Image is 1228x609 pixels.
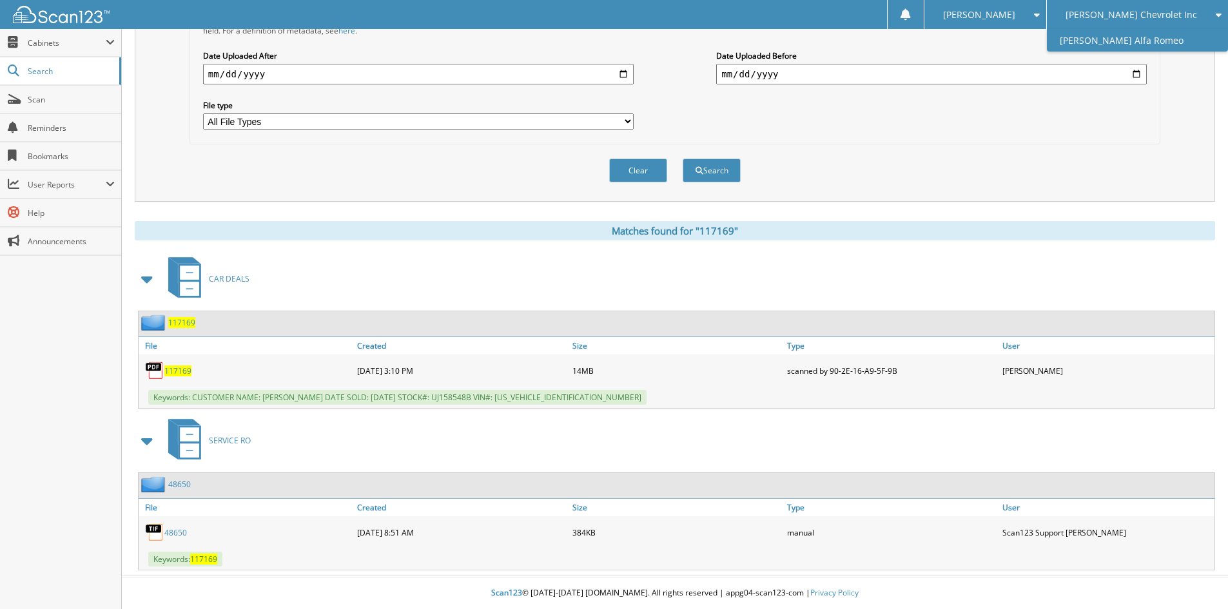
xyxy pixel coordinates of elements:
[148,552,222,566] span: Keywords:
[784,499,999,516] a: Type
[139,337,354,354] a: File
[569,519,785,545] div: 384KB
[569,499,785,516] a: Size
[28,151,115,162] span: Bookmarks
[784,519,999,545] div: manual
[1066,11,1197,19] span: [PERSON_NAME] Chevrolet Inc
[999,358,1214,383] div: [PERSON_NAME]
[784,337,999,354] a: Type
[28,66,113,77] span: Search
[999,519,1214,545] div: Scan123 Support [PERSON_NAME]
[784,358,999,383] div: scanned by 90-2E-16-A9-5F-9B
[999,499,1214,516] a: User
[13,6,110,23] img: scan123-logo-white.svg
[209,273,249,284] span: CAR DEALS
[203,50,634,61] label: Date Uploaded After
[145,361,164,380] img: PDF.png
[139,499,354,516] a: File
[145,523,164,542] img: TIF.png
[164,365,191,376] a: 117169
[354,499,569,516] a: Created
[148,390,647,405] span: Keywords: CUSTOMER NAME: [PERSON_NAME] DATE SOLD: [DATE] STOCK#: UJ158548B VIN#: [US_VEHICLE_IDEN...
[190,554,217,565] span: 117169
[141,476,168,492] img: folder2.png
[209,435,251,446] span: SERVICE RO
[338,25,355,36] a: here
[354,519,569,545] div: [DATE] 8:51 AM
[810,587,859,598] a: Privacy Policy
[168,317,195,328] a: 117169
[716,50,1147,61] label: Date Uploaded Before
[609,159,667,182] button: Clear
[141,314,168,331] img: folder2.png
[569,337,785,354] a: Size
[28,122,115,133] span: Reminders
[28,179,106,190] span: User Reports
[203,100,634,111] label: File type
[569,358,785,383] div: 14MB
[716,64,1147,84] input: end
[999,337,1214,354] a: User
[161,253,249,304] a: CAR DEALS
[1047,29,1228,52] a: [PERSON_NAME] Alfa Romeo
[1164,547,1228,609] iframe: Chat Widget
[122,577,1228,609] div: © [DATE]-[DATE] [DOMAIN_NAME]. All rights reserved | appg04-scan123-com |
[28,236,115,247] span: Announcements
[161,415,251,466] a: SERVICE RO
[491,587,522,598] span: Scan123
[943,11,1015,19] span: [PERSON_NAME]
[28,208,115,218] span: Help
[683,159,741,182] button: Search
[135,221,1215,240] div: Matches found for "117169"
[203,64,634,84] input: start
[164,527,187,538] a: 48650
[354,337,569,354] a: Created
[168,479,191,490] a: 48650
[28,94,115,105] span: Scan
[28,37,106,48] span: Cabinets
[354,358,569,383] div: [DATE] 3:10 PM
